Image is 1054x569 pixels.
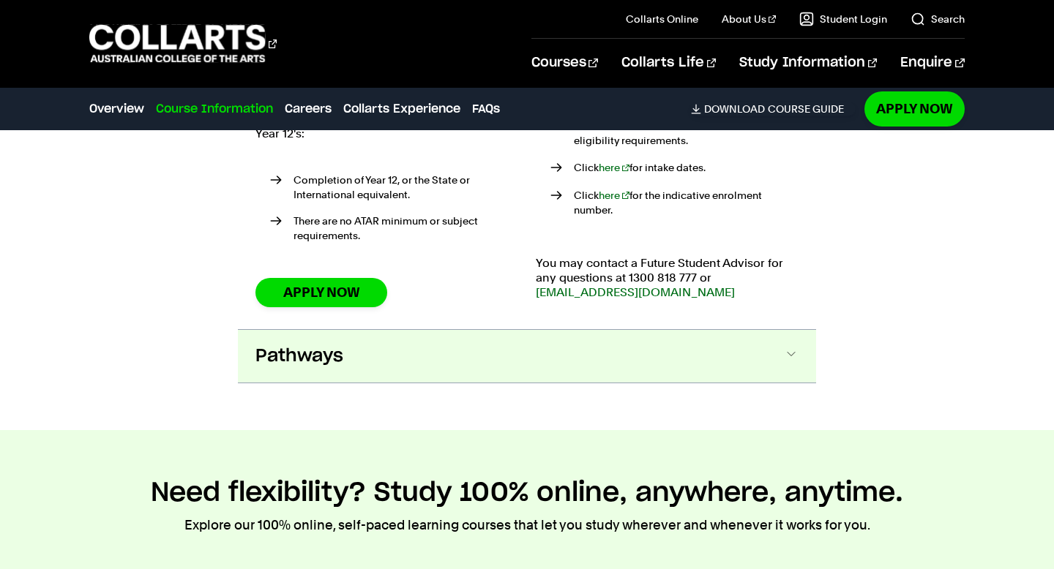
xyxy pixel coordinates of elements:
[536,256,799,300] p: You may contact a Future Student Advisor for any questions at 1300 818 777 or
[89,23,277,64] div: Go to homepage
[184,515,870,535] p: Explore our 100% online, self-paced learning courses that let you study wherever and whenever it ...
[574,118,799,148] p: Click for international admission and eligibility requirements.
[472,100,500,118] a: FAQs
[599,162,629,173] a: here
[151,477,903,509] h2: Need flexibility? Study 100% online, anywhere, anytime.
[799,12,887,26] a: Student Login
[255,127,518,141] p: Year 12's:
[574,188,799,217] p: Click for the indicative enrolment number.
[739,39,877,87] a: Study Information
[599,120,629,132] a: here
[621,39,716,87] a: Collarts Life
[626,12,698,26] a: Collarts Online
[531,39,598,87] a: Courses
[238,330,816,383] button: Pathways
[722,12,776,26] a: About Us
[536,285,735,299] a: [EMAIL_ADDRESS][DOMAIN_NAME]
[864,91,965,126] a: Apply Now
[285,100,332,118] a: Careers
[156,100,273,118] a: Course Information
[900,39,964,87] a: Enquire
[704,102,765,116] span: Download
[911,12,965,26] a: Search
[574,160,799,175] p: Click for intake dates.
[89,100,144,118] a: Overview
[270,173,518,202] li: Completion of Year 12, or the State or International equivalent.
[255,278,387,306] a: Apply Now
[270,214,518,243] li: There are no ATAR minimum or subject requirements.
[599,189,629,201] a: here
[343,100,460,118] a: Collarts Experience
[691,102,856,116] a: DownloadCourse Guide
[255,344,343,368] span: Pathways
